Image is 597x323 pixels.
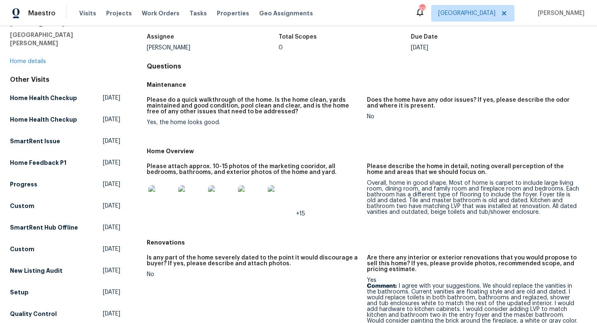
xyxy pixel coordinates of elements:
span: [DATE] [103,159,120,167]
h5: Renovations [147,238,587,247]
span: Geo Assignments [259,9,313,17]
span: Tasks [189,10,207,16]
a: Setup[DATE] [10,285,120,300]
h5: Are there any interior or exterior renovations that you would propose to sell this home? If yes, ... [367,255,580,272]
a: SmartRent Issue[DATE] [10,134,120,149]
span: [DATE] [103,245,120,253]
div: 0 [279,45,411,51]
span: Maestro [28,9,56,17]
span: [DATE] [103,223,120,232]
b: Comment: [367,283,397,289]
span: Projects [106,9,132,17]
a: Progress[DATE] [10,177,120,192]
a: Quality Control[DATE] [10,306,120,321]
a: New Listing Audit[DATE] [10,263,120,278]
span: [DATE] [103,180,120,188]
h5: Home Feedback P1 [10,159,66,167]
div: [PERSON_NAME] [147,45,279,51]
a: Custom[DATE] [10,242,120,257]
h5: Custom [10,202,34,210]
h5: New Listing Audit [10,267,63,275]
a: Home Health Checkup[DATE] [10,112,120,127]
h5: Assignee [147,34,174,40]
div: No [147,272,360,277]
h5: Please do a quick walkthrough of the home. Is the home clean, yards maintained and good condition... [147,97,360,115]
div: 93 [419,5,425,13]
h5: Home Overview [147,147,587,155]
div: [DATE] [411,45,543,51]
h5: Quality Control [10,310,57,318]
h5: SmartRent Hub Offline [10,223,78,232]
h5: Please describe the home in detail, noting overall perception of the home and areas that we shoul... [367,164,580,175]
span: +15 [296,211,305,217]
h5: Setup [10,288,29,296]
a: Home Feedback P1[DATE] [10,155,120,170]
h5: Maintenance [147,81,587,89]
span: [DATE] [103,137,120,145]
span: [DATE] [103,267,120,275]
div: Overall, home in good shape. Most of home is carpet to include large living room, dining room, an... [367,180,580,215]
span: [DATE] [103,115,120,124]
div: No [367,114,580,120]
h5: Due Date [411,34,438,40]
h5: Custom [10,245,34,253]
h4: Questions [147,62,587,71]
span: [DATE] [103,94,120,102]
span: Properties [217,9,249,17]
span: [PERSON_NAME] [534,9,585,17]
div: Yes, the home looks good. [147,120,360,125]
a: Home details [10,59,46,64]
h5: Progress [10,180,37,188]
div: Other Visits [10,76,120,84]
a: SmartRent Hub Offline[DATE] [10,220,120,235]
a: Home Health Checkup[DATE] [10,91,120,105]
span: Work Orders [142,9,180,17]
span: [DATE] [103,202,120,210]
h5: Home Health Checkup [10,115,77,124]
span: [GEOGRAPHIC_DATA] [438,9,495,17]
h5: Please attach approx. 10-15 photos of the marketing cooridor, all bedrooms, bathrooms, and exteri... [147,164,360,175]
span: [DATE] [103,310,120,318]
a: Custom[DATE] [10,198,120,213]
h5: SmartRent Issue [10,137,60,145]
h5: Home Health Checkup [10,94,77,102]
h5: Total Scopes [279,34,317,40]
h5: [GEOGRAPHIC_DATA][PERSON_NAME] [10,31,120,47]
span: Visits [79,9,96,17]
span: [DATE] [103,288,120,296]
h5: Does the home have any odor issues? If yes, please describe the odor and where it is present. [367,97,580,109]
h5: Is any part of the home severely dated to the point it would discourage a buyer? If yes, please d... [147,255,360,267]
